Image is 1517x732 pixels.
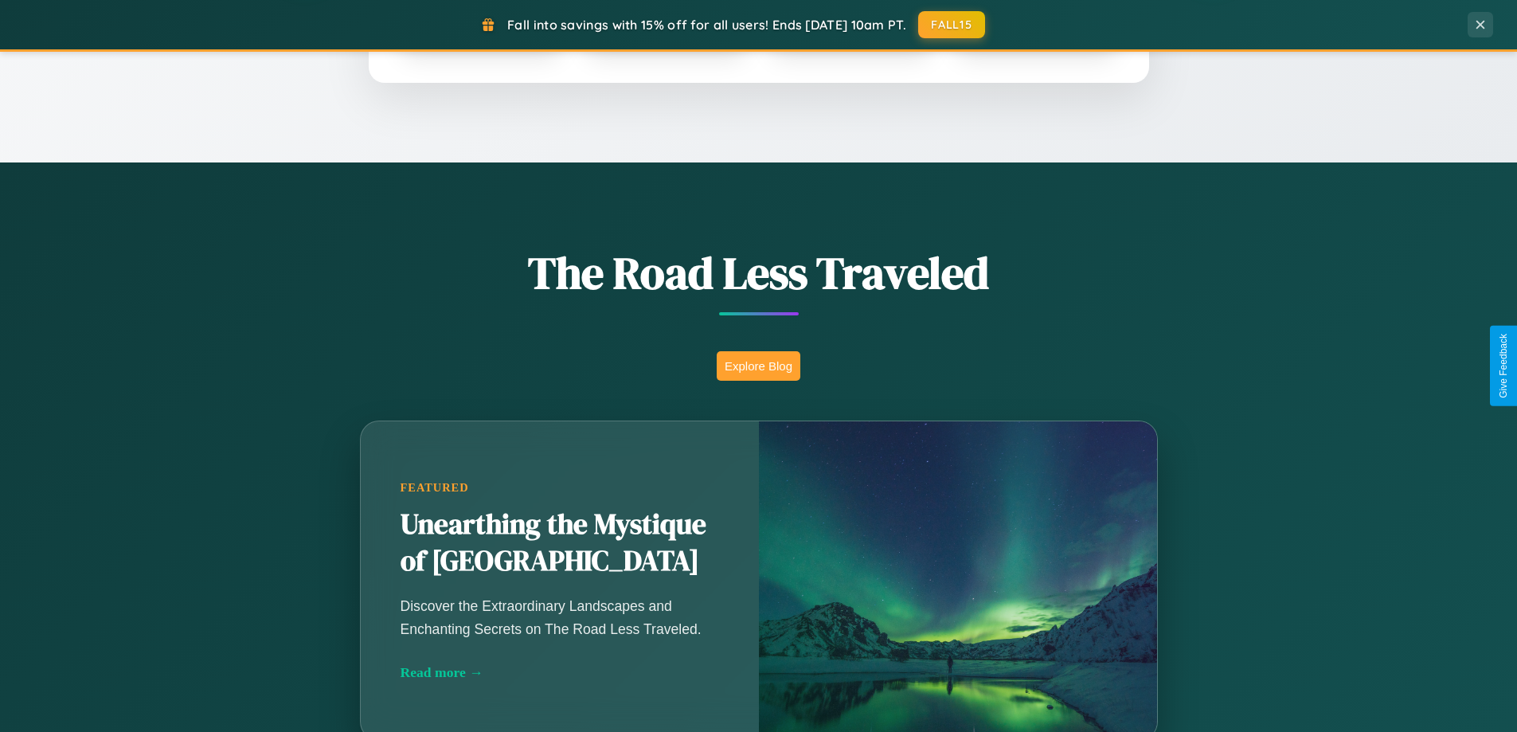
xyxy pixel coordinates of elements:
h2: Unearthing the Mystique of [GEOGRAPHIC_DATA] [401,507,719,580]
div: Read more → [401,664,719,681]
p: Discover the Extraordinary Landscapes and Enchanting Secrets on The Road Less Traveled. [401,595,719,640]
div: Featured [401,481,719,495]
span: Fall into savings with 15% off for all users! Ends [DATE] 10am PT. [507,17,906,33]
button: FALL15 [918,11,985,38]
h1: The Road Less Traveled [281,242,1237,303]
button: Explore Blog [717,351,800,381]
div: Give Feedback [1498,334,1509,398]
